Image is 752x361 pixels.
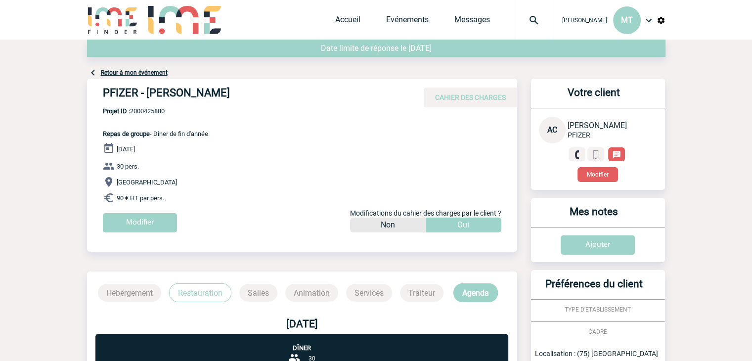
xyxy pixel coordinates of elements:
span: AC [547,125,557,135]
p: Agenda [453,283,498,302]
span: [PERSON_NAME] [562,17,607,24]
span: [GEOGRAPHIC_DATA] [117,179,177,186]
h4: PFIZER - [PERSON_NAME] [103,87,399,103]
p: Hébergement [98,284,161,302]
span: Repas de groupe [103,130,150,137]
input: Modifier [103,213,177,232]
span: Modifications du cahier des charges par le client ? [350,209,501,217]
p: Services [346,284,392,302]
p: Oui [457,218,469,232]
a: Accueil [335,15,360,29]
p: Dîner [95,334,508,352]
span: TYPE D'ETABLISSEMENT [565,306,631,313]
span: Localisation : (75) [GEOGRAPHIC_DATA] [535,350,658,358]
b: Projet ID : [103,107,130,115]
p: Non [381,218,395,232]
span: - Dîner de fin d'année [103,130,208,137]
p: Animation [285,284,338,302]
span: MT [621,15,633,25]
input: Ajouter [561,235,635,255]
a: Evénements [386,15,429,29]
span: CADRE [588,328,607,335]
p: Traiteur [400,284,443,302]
a: Retour à mon événement [101,69,168,76]
img: portable.png [591,150,600,159]
b: [DATE] [286,318,318,330]
h3: Mes notes [535,206,653,227]
span: [DATE] [117,145,135,153]
span: PFIZER [568,131,590,139]
a: Messages [454,15,490,29]
span: 30 pers. [117,163,139,170]
span: [PERSON_NAME] [568,121,627,130]
button: Modifier [577,167,618,182]
p: Salles [239,284,277,302]
img: chat-24-px-w.png [612,150,621,159]
h3: Votre client [535,87,653,108]
span: Date limite de réponse le [DATE] [321,44,432,53]
span: 90 € HT par pers. [117,194,164,202]
p: Restauration [169,283,231,302]
img: fixe.png [573,150,581,159]
img: IME-Finder [87,6,138,34]
span: CAHIER DES CHARGES [435,93,506,101]
span: 2000425880 [103,107,208,115]
h3: Préférences du client [535,278,653,299]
